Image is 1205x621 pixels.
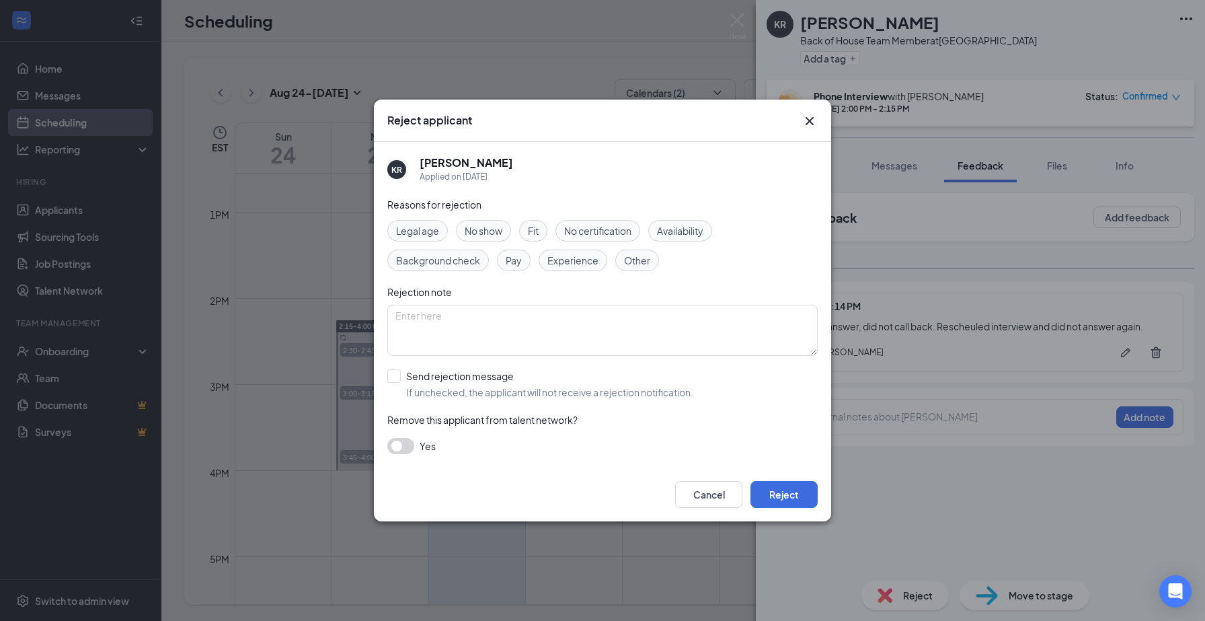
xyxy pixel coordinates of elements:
[465,223,502,238] span: No show
[675,481,742,508] button: Cancel
[387,414,578,426] span: Remove this applicant from talent network?
[1159,575,1192,608] div: Open Intercom Messenger
[396,223,439,238] span: Legal age
[420,438,436,454] span: Yes
[396,253,480,268] span: Background check
[624,253,650,268] span: Other
[802,113,818,129] button: Close
[506,253,522,268] span: Pay
[420,155,513,170] h5: [PERSON_NAME]
[387,198,481,211] span: Reasons for rejection
[420,170,513,184] div: Applied on [DATE]
[528,223,539,238] span: Fit
[391,164,402,176] div: KR
[547,253,598,268] span: Experience
[564,223,631,238] span: No certification
[387,113,472,128] h3: Reject applicant
[802,113,818,129] svg: Cross
[387,286,452,298] span: Rejection note
[657,223,703,238] span: Availability
[750,481,818,508] button: Reject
